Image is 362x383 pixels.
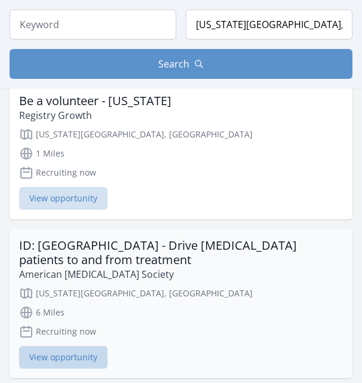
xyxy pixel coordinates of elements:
[19,94,171,108] h3: Be a volunteer - [US_STATE]
[19,267,343,281] p: American [MEDICAL_DATA] Society
[19,108,171,122] p: Registry Growth
[19,286,343,301] p: [US_STATE][GEOGRAPHIC_DATA], [GEOGRAPHIC_DATA]
[19,146,343,161] p: 1 Miles
[10,229,352,378] a: ID: [GEOGRAPHIC_DATA] - Drive [MEDICAL_DATA] patients to and from treatment American [MEDICAL_DAT...
[19,127,343,142] p: [US_STATE][GEOGRAPHIC_DATA], [GEOGRAPHIC_DATA]
[19,346,108,369] span: View opportunity
[10,10,176,39] input: Keyword
[19,166,343,180] p: Recruiting now
[19,187,108,210] span: View opportunity
[19,324,343,339] p: Recruiting now
[10,84,352,219] a: Be a volunteer - [US_STATE] Registry Growth [US_STATE][GEOGRAPHIC_DATA], [GEOGRAPHIC_DATA] 1 Mile...
[186,10,352,39] input: Location
[19,238,343,267] h3: ID: [GEOGRAPHIC_DATA] - Drive [MEDICAL_DATA] patients to and from treatment
[10,49,352,79] button: Search
[19,305,343,320] p: 6 Miles
[158,57,189,71] span: Search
